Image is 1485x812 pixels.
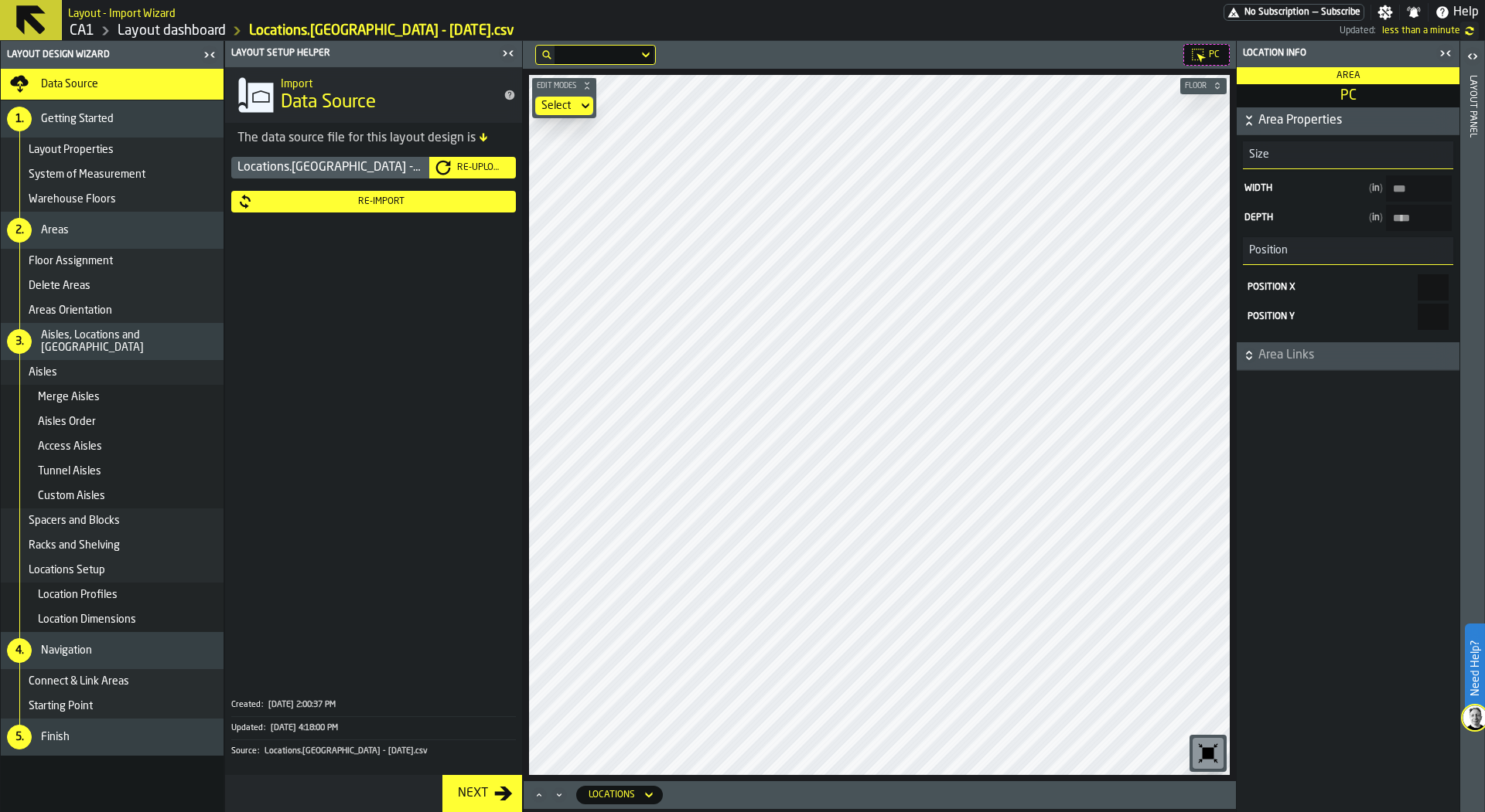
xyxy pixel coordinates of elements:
span: Edit Modes [534,82,579,90]
div: Layout Design Wizard [4,49,199,60]
button: button- [1237,107,1459,135]
div: Next [452,784,494,803]
label: button-toggle-Open [1462,44,1483,72]
span: No Subscription [1244,7,1309,18]
li: menu Access Aisles [1,434,224,459]
span: Locations Setup [29,564,105,576]
li: menu System of Measurement [1,162,224,187]
li: menu Delete Areas [1,273,224,298]
span: Position Y [1248,312,1295,321]
label: input-value-Width [1243,175,1453,202]
button: button- [1180,78,1227,93]
span: Subscribe [1321,7,1360,18]
span: System of Measurement [29,168,145,181]
div: hide filter [542,50,551,59]
span: Access Aisles [38,440,102,453]
span: — [1313,7,1318,18]
div: 1. [7,107,32,131]
span: Aisles, Locations and [GEOGRAPHIC_DATA] [41,329,217,354]
span: Tunnel Aisles [38,465,101,477]
div: KeyValueItem-Source [231,739,516,763]
span: PC [1240,87,1456,104]
li: menu Areas Orientation [1,298,224,323]
li: menu Navigation [1,632,224,669]
div: Updated [231,723,269,733]
span: Aisles Order [38,416,96,428]
li: menu Location Profiles [1,583,224,607]
li: menu Merge Aisles [1,385,224,409]
div: Re-Upload [451,162,510,173]
span: ) [1380,213,1383,223]
span: Area Links [1258,346,1456,365]
h3: title-section-Position [1243,237,1453,265]
button: button- [1237,342,1459,370]
input: input-value-Width input-value-Width [1386,175,1452,202]
label: button-toggle-undefined [1460,22,1479,40]
li: menu Tunnel Aisles [1,459,224,484]
span: Data Source [281,90,376,115]
li: menu Layout Properties [1,138,224,162]
label: button-toggle-Notifications [1400,5,1428,20]
span: Custom Aisles [38,490,105,502]
div: Location Info [1240,48,1435,59]
li: menu Locations Setup [1,558,224,583]
span: Merge Aisles [38,391,100,403]
li: menu Getting Started [1,100,224,138]
button: button-Re-Import [231,191,516,212]
input: react-aria6957858800-:r22b: react-aria6957858800-:r22b: [1418,304,1449,330]
button: Updated:[DATE] 4:18:00 PM [231,717,516,739]
a: link-to-/wh/i/76e2a128-1b54-4d66-80d4-05ae4c277723/designer [118,22,226,39]
h2: Sub Title [68,5,176,20]
header: Layout panel [1460,41,1484,812]
label: Need Help? [1466,625,1483,712]
li: menu Starting Point [1,694,224,719]
span: : [261,700,263,710]
div: DropdownMenuValue-none [535,97,593,115]
span: Starting Point [29,700,93,712]
li: menu Aisles [1,360,224,385]
span: Navigation [41,644,92,657]
div: KeyValueItem-Created [231,694,516,716]
span: ) [1380,184,1383,193]
span: Width [1244,183,1363,194]
span: : [264,723,265,733]
span: Spacers and Blocks [29,515,120,527]
button: button-Next [442,775,522,812]
header: Location Info [1237,41,1459,67]
div: title-Data Source [225,67,522,123]
div: 3. [7,329,32,354]
div: Created [231,700,267,710]
div: 5. [7,725,32,749]
h2: Sub Title [281,75,491,90]
div: Menu Subscription [1224,4,1364,21]
span: Floor Assignment [29,255,113,267]
li: menu Finish [1,719,224,756]
span: [DATE] 2:00:37 PM [268,700,336,710]
button: Maximize [530,787,548,803]
label: button-toggle-Close me [497,44,519,63]
span: Getting Started [41,113,114,125]
div: Layout Setup Helper [228,48,497,59]
button: button-Re-Upload [429,157,516,178]
li: menu Aisles Order [1,409,224,434]
div: Re-Import [253,196,510,207]
span: Location Profiles [38,589,118,601]
h3: title-section-Size [1243,141,1453,169]
span: Delete Areas [29,280,90,292]
li: menu Racks and Shelving [1,533,224,558]
li: menu Areas [1,212,224,249]
li: menu Location Dimensions [1,607,224,632]
span: Help [1453,3,1479,22]
span: Updated: [1340,25,1376,36]
span: Size [1243,148,1269,161]
button: Source:Locations.[GEOGRAPHIC_DATA] - [DATE].csv [231,740,516,763]
span: in [1369,212,1383,223]
div: Layout panel [1467,72,1478,808]
span: Finish [41,731,70,743]
button: Created:[DATE] 2:00:37 PM [231,694,516,716]
span: ( [1369,213,1372,223]
span: Data Source [41,78,98,90]
div: KeyValueItem-Updated [231,716,516,739]
span: ( [1369,184,1372,193]
span: in [1369,183,1383,194]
